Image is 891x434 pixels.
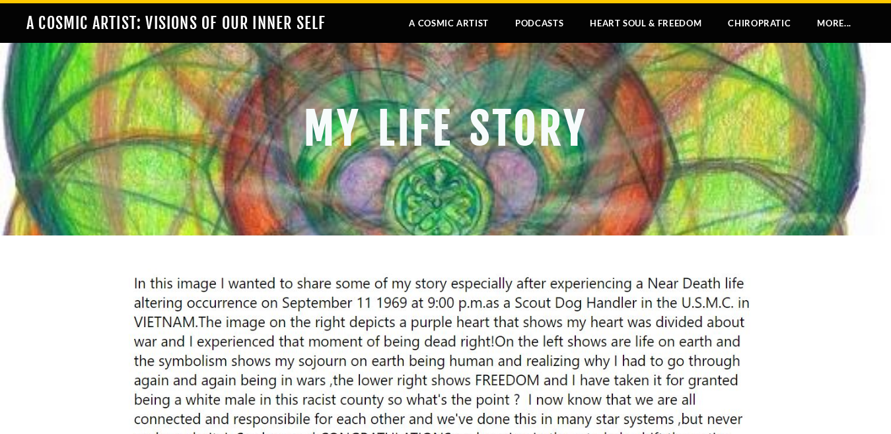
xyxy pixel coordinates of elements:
[502,3,577,43] a: Podcasts
[396,3,502,43] a: A Cosmic Artist
[804,3,865,43] a: more...
[577,3,715,43] a: Heart Soul & Freedom
[715,3,804,43] a: Chiropratic
[26,13,326,33] a: A COSMIC ARTIST: VISIONS OF OUR INNER SELF
[129,106,763,173] h2: My Life Story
